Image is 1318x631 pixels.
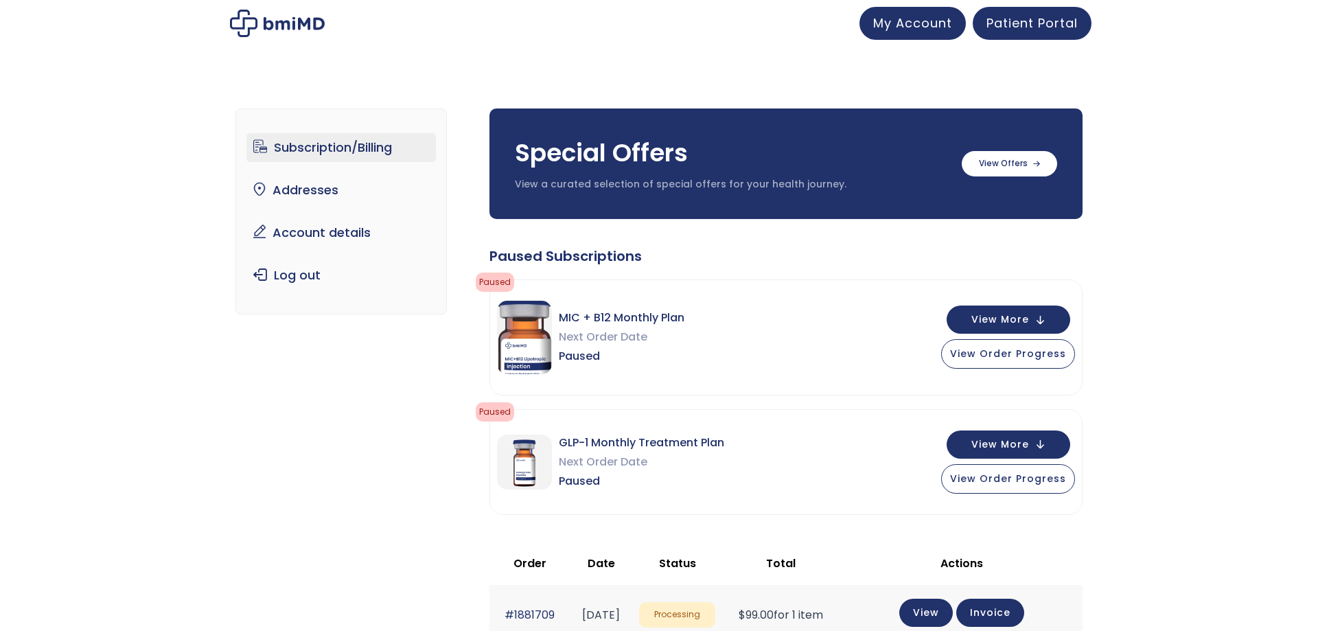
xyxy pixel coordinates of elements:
span: Next Order Date [559,452,724,472]
span: MIC + B12 Monthly Plan [559,308,684,328]
a: My Account [859,7,966,40]
a: Subscription/Billing [246,133,437,162]
span: Processing [639,602,715,628]
nav: Account pages [235,108,448,314]
img: GLP-1 Monthly Treatment Plan [497,435,552,490]
a: Patient Portal [973,7,1091,40]
h3: Special Offers [515,136,948,170]
span: View More [971,315,1029,324]
span: Status [659,555,696,571]
button: View More [947,431,1070,459]
p: View a curated selection of special offers for your health journey. [515,178,948,192]
span: $ [739,607,745,623]
img: My account [230,10,325,37]
span: Actions [940,555,983,571]
button: View More [947,306,1070,334]
a: Invoice [956,599,1024,627]
span: Date [588,555,615,571]
span: View Order Progress [950,472,1066,485]
span: 99.00 [739,607,774,623]
span: Order [513,555,546,571]
a: #1881709 [505,607,555,623]
img: MIC + B12 Monthly Plan [497,301,552,374]
span: Paused [476,273,514,292]
button: View Order Progress [941,464,1075,494]
span: Patient Portal [986,14,1078,32]
span: View More [971,440,1029,449]
time: [DATE] [582,607,620,623]
span: View Order Progress [950,347,1066,360]
a: Log out [246,261,437,290]
span: My Account [873,14,952,32]
button: View Order Progress [941,339,1075,369]
span: Paused [559,472,724,491]
span: Next Order Date [559,328,684,347]
div: Paused Subscriptions [489,246,1083,266]
span: Paused [559,347,684,366]
span: Total [766,555,796,571]
a: Account details [246,218,437,247]
span: GLP-1 Monthly Treatment Plan [559,433,724,452]
a: Addresses [246,176,437,205]
span: Paused [476,402,514,422]
a: View [899,599,953,627]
